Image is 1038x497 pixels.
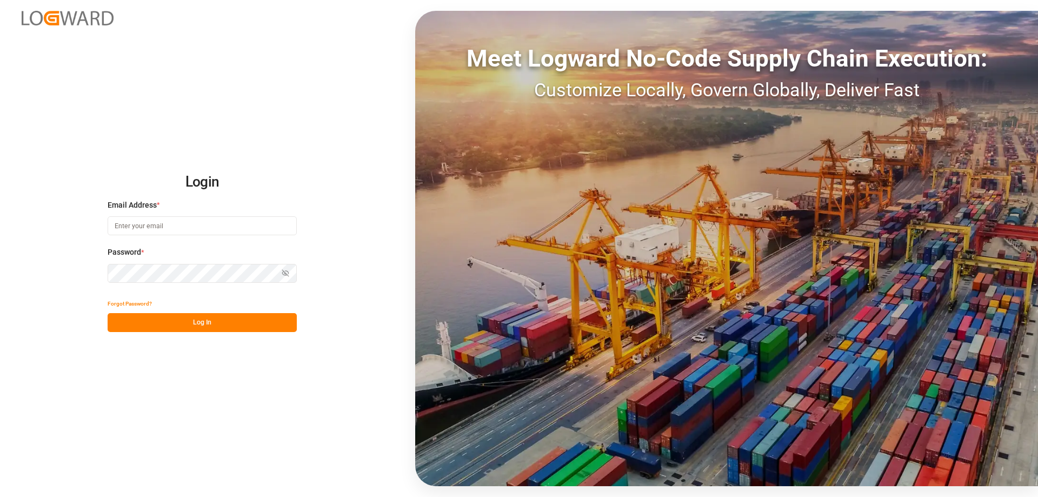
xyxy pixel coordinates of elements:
[22,11,114,25] img: Logward_new_orange.png
[108,216,297,235] input: Enter your email
[108,165,297,200] h2: Login
[108,247,141,258] span: Password
[415,41,1038,76] div: Meet Logward No-Code Supply Chain Execution:
[108,294,152,313] button: Forgot Password?
[415,76,1038,104] div: Customize Locally, Govern Globally, Deliver Fast
[108,200,157,211] span: Email Address
[108,313,297,332] button: Log In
